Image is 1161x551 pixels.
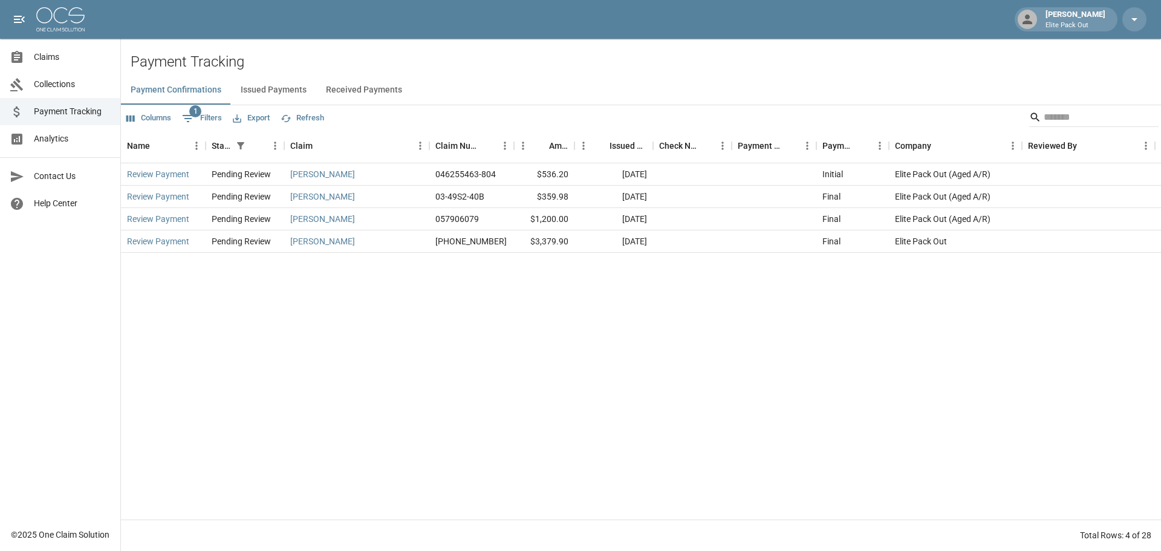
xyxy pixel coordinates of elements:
div: [PERSON_NAME] [1041,8,1110,30]
img: ocs-logo-white-transparent.png [36,7,85,31]
div: Claim [290,129,313,163]
h2: Payment Tracking [131,53,1161,71]
span: 1 [189,105,201,117]
span: Collections [34,78,111,91]
div: [DATE] [574,230,653,253]
div: Issued Date [574,129,653,163]
div: Issued Date [610,129,647,163]
div: Elite Pack Out [889,230,1022,253]
div: 1 active filter [232,137,249,154]
div: $359.98 [514,186,574,208]
div: Pending Review [212,168,271,180]
button: Sort [313,137,330,154]
a: [PERSON_NAME] [290,191,355,203]
button: open drawer [7,7,31,31]
button: Menu [714,137,732,155]
span: Analytics [34,132,111,145]
div: Check Number [659,129,697,163]
div: © 2025 One Claim Solution [11,529,109,541]
a: Review Payment [127,168,189,180]
div: Reviewed By [1028,129,1077,163]
button: Show filters [179,109,225,128]
div: $536.20 [514,163,574,186]
div: Search [1029,108,1159,129]
div: Reviewed By [1022,129,1155,163]
button: Select columns [123,109,174,128]
button: Received Payments [316,76,412,105]
button: Sort [150,137,167,154]
a: Review Payment [127,213,189,225]
div: Company [889,129,1022,163]
div: [DATE] [574,163,653,186]
button: Refresh [278,109,327,128]
div: Payment Method [732,129,816,163]
div: Name [127,129,150,163]
button: Sort [479,137,496,154]
div: $1,200.00 [514,208,574,230]
button: Sort [931,137,948,154]
div: Amount [514,129,574,163]
span: Help Center [34,197,111,210]
a: Review Payment [127,235,189,247]
button: Menu [187,137,206,155]
a: Review Payment [127,191,189,203]
div: Claim Number [435,129,479,163]
button: Payment Confirmations [121,76,231,105]
div: Elite Pack Out (Aged A/R) [889,163,1022,186]
div: Status [212,129,232,163]
button: Menu [411,137,429,155]
span: Claims [34,51,111,64]
span: Contact Us [34,170,111,183]
p: Elite Pack Out [1046,21,1105,31]
div: dynamic tabs [121,76,1161,105]
div: Pending Review [212,235,271,247]
a: [PERSON_NAME] [290,213,355,225]
button: Sort [1077,137,1094,154]
div: Final [822,213,841,225]
div: Elite Pack Out (Aged A/R) [889,208,1022,230]
div: Total Rows: 4 of 28 [1080,529,1151,541]
button: Menu [1004,137,1022,155]
div: Final [822,191,841,203]
div: Check Number [653,129,732,163]
button: Sort [697,137,714,154]
div: 046255463-804 [435,168,496,180]
div: 01-009-086393 [435,235,507,247]
a: [PERSON_NAME] [290,168,355,180]
div: [DATE] [574,208,653,230]
div: Name [121,129,206,163]
div: [DATE] [574,186,653,208]
span: Payment Tracking [34,105,111,118]
div: Elite Pack Out (Aged A/R) [889,186,1022,208]
div: Final [822,235,841,247]
button: Export [230,109,273,128]
button: Menu [798,137,816,155]
div: $3,379.90 [514,230,574,253]
button: Menu [266,137,284,155]
button: Sort [854,137,871,154]
button: Sort [249,137,266,154]
button: Menu [574,137,593,155]
button: Issued Payments [231,76,316,105]
div: Initial [822,168,843,180]
button: Menu [514,137,532,155]
div: Status [206,129,284,163]
div: 057906079 [435,213,479,225]
button: Menu [1137,137,1155,155]
div: Company [895,129,931,163]
button: Menu [496,137,514,155]
button: Sort [593,137,610,154]
div: 03-49S2-40B [435,191,484,203]
button: Menu [871,137,889,155]
div: Payment Method [738,129,781,163]
button: Show filters [232,137,249,154]
div: Payment Type [816,129,889,163]
div: Payment Type [822,129,854,163]
a: [PERSON_NAME] [290,235,355,247]
div: Claim [284,129,429,163]
div: Pending Review [212,191,271,203]
div: Amount [549,129,568,163]
button: Sort [532,137,549,154]
div: Claim Number [429,129,514,163]
button: Sort [781,137,798,154]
